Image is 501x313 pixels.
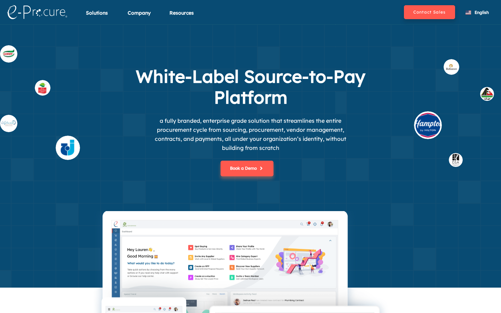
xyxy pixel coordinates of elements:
div: Resources [169,9,194,25]
button: Contact Sales [404,5,455,19]
img: supplier_othaim.svg [35,80,50,96]
img: buyer_1.svg [480,87,494,101]
img: supplier_4.svg [56,136,80,160]
img: buyer_hilt.svg [414,111,442,139]
div: Company [128,9,151,25]
div: Solutions [86,9,108,25]
h1: White-Label Source-to-Pay Platform [111,66,390,108]
img: logo [7,5,67,19]
img: buyer_rel.svg [444,59,459,75]
img: buyer_dsa.svg [449,153,463,167]
p: a fully branded, enterprise grade solution that streamlines the entire procurement cycle from sou... [146,116,355,152]
button: Book a Demo [221,161,273,176]
span: English [475,10,489,15]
